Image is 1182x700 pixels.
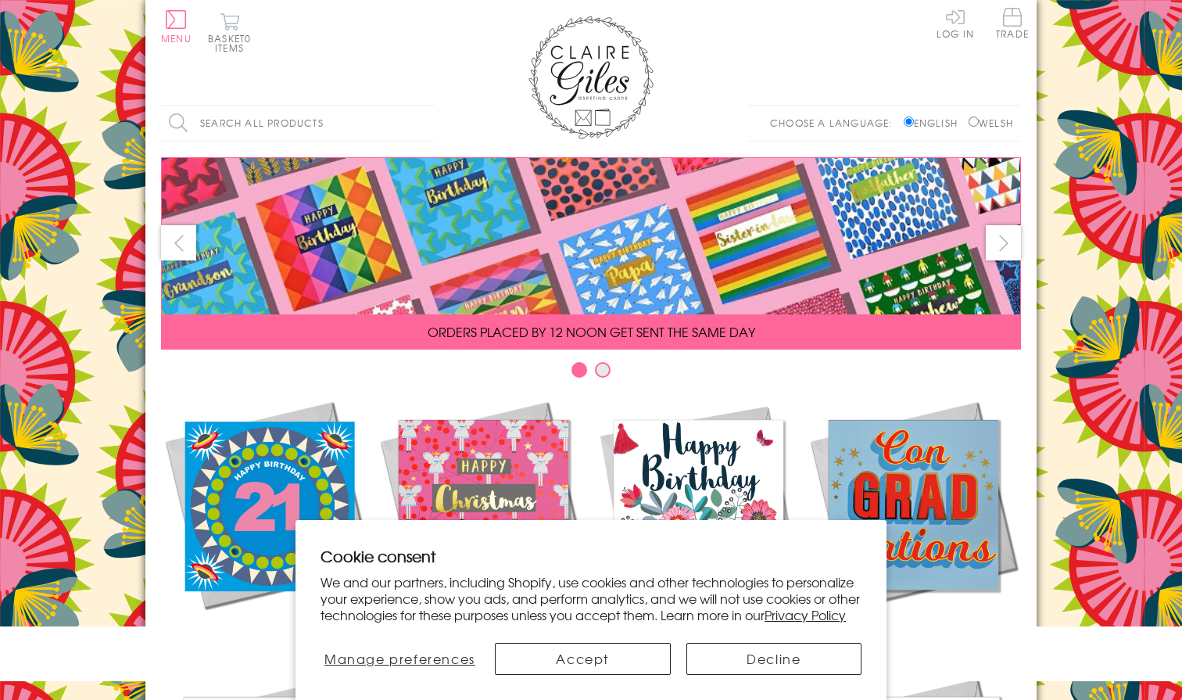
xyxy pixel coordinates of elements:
[571,362,587,378] button: Carousel Page 1 (Current Slide)
[321,545,861,567] h2: Cookie consent
[969,116,1013,130] label: Welsh
[321,574,861,623] p: We and our partners, including Shopify, use cookies and other technologies to personalize your ex...
[161,397,376,643] a: New Releases
[161,361,1021,386] div: Carousel Pagination
[986,225,1021,260] button: next
[161,106,435,141] input: Search all products
[873,624,954,643] span: Academic
[996,8,1029,38] span: Trade
[595,362,611,378] button: Carousel Page 2
[324,649,475,668] span: Manage preferences
[161,225,196,260] button: prev
[419,106,435,141] input: Search
[428,322,755,341] span: ORDERS PLACED BY 12 NOON GET SENT THE SAME DAY
[770,116,901,130] p: Choose a language:
[591,397,806,643] a: Birthdays
[161,10,192,43] button: Menu
[686,643,862,675] button: Decline
[321,643,479,675] button: Manage preferences
[161,31,192,45] span: Menu
[969,117,979,127] input: Welsh
[806,397,1021,643] a: Academic
[215,31,251,55] span: 0 items
[904,116,965,130] label: English
[937,8,974,38] a: Log In
[996,8,1029,41] a: Trade
[208,13,251,52] button: Basket0 items
[765,605,846,624] a: Privacy Policy
[495,643,671,675] button: Accept
[528,16,654,139] img: Claire Giles Greetings Cards
[217,624,320,643] span: New Releases
[376,397,591,643] a: Christmas
[904,117,914,127] input: English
